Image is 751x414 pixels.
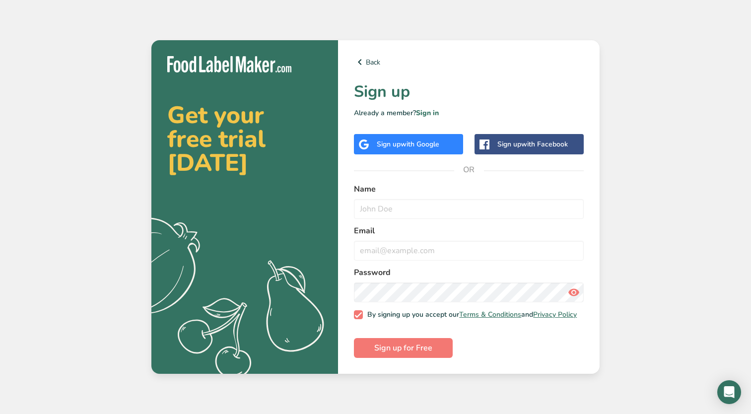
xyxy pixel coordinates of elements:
[354,108,584,118] p: Already a member?
[354,241,584,261] input: email@example.com
[497,139,568,149] div: Sign up
[454,155,484,185] span: OR
[521,139,568,149] span: with Facebook
[363,310,577,319] span: By signing up you accept our and
[377,139,439,149] div: Sign up
[416,108,439,118] a: Sign in
[354,225,584,237] label: Email
[459,310,521,319] a: Terms & Conditions
[354,56,584,68] a: Back
[354,199,584,219] input: John Doe
[533,310,577,319] a: Privacy Policy
[374,342,432,354] span: Sign up for Free
[354,338,453,358] button: Sign up for Free
[354,183,584,195] label: Name
[401,139,439,149] span: with Google
[167,103,322,175] h2: Get your free trial [DATE]
[354,80,584,104] h1: Sign up
[717,380,741,404] div: Open Intercom Messenger
[354,267,584,278] label: Password
[167,56,291,72] img: Food Label Maker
